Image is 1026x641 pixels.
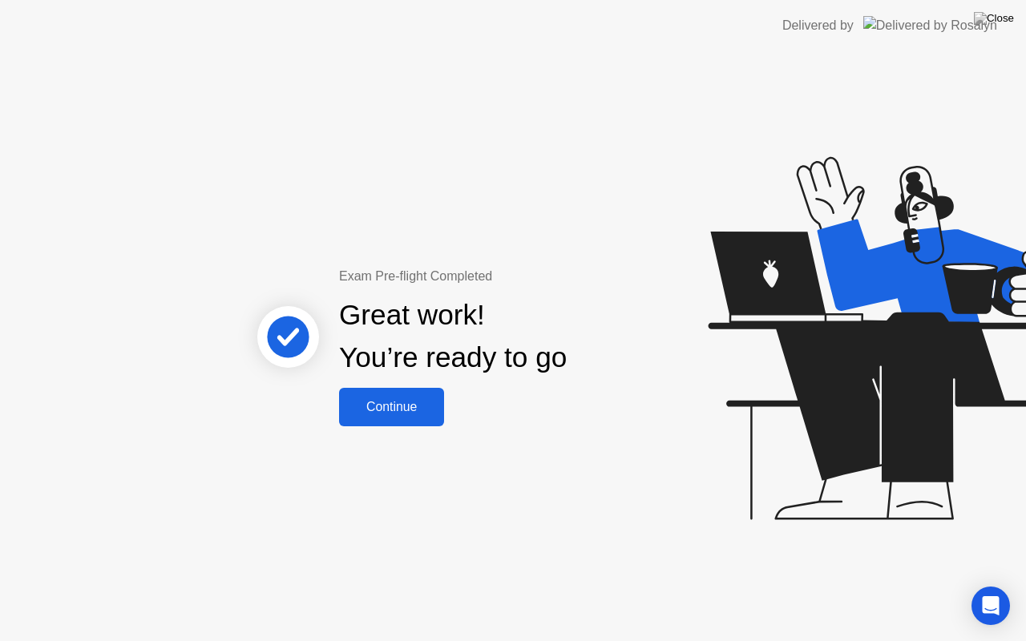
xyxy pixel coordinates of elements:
div: Delivered by [782,16,854,35]
div: Exam Pre-flight Completed [339,267,670,286]
div: Continue [344,400,439,414]
div: Open Intercom Messenger [971,587,1010,625]
button: Continue [339,388,444,426]
img: Delivered by Rosalyn [863,16,997,34]
img: Close [974,12,1014,25]
div: Great work! You’re ready to go [339,294,567,379]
